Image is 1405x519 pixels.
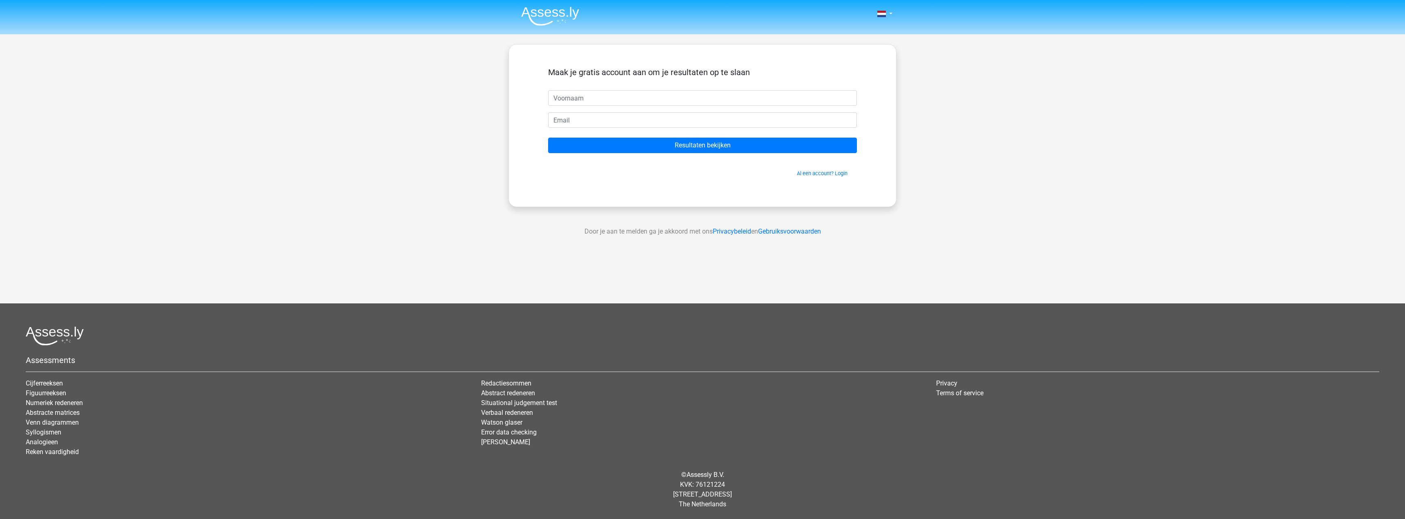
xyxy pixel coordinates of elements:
[26,355,1379,365] h5: Assessments
[521,7,579,26] img: Assessly
[481,428,537,436] a: Error data checking
[936,389,983,397] a: Terms of service
[936,379,957,387] a: Privacy
[26,399,83,407] a: Numeriek redeneren
[481,409,533,417] a: Verbaal redeneren
[26,326,84,345] img: Assessly logo
[26,438,58,446] a: Analogieen
[548,112,857,128] input: Email
[26,448,79,456] a: Reken vaardigheid
[20,463,1385,516] div: © KVK: 76121224 [STREET_ADDRESS] The Netherlands
[548,138,857,153] input: Resultaten bekijken
[797,170,847,176] a: Al een account? Login
[26,409,80,417] a: Abstracte matrices
[687,471,724,479] a: Assessly B.V.
[481,399,557,407] a: Situational judgement test
[758,227,821,235] a: Gebruiksvoorwaarden
[481,379,531,387] a: Redactiesommen
[26,389,66,397] a: Figuurreeksen
[26,419,79,426] a: Venn diagrammen
[26,379,63,387] a: Cijferreeksen
[713,227,751,235] a: Privacybeleid
[481,419,522,426] a: Watson glaser
[548,67,857,77] h5: Maak je gratis account aan om je resultaten op te slaan
[481,389,535,397] a: Abstract redeneren
[26,428,61,436] a: Syllogismen
[548,90,857,106] input: Voornaam
[481,438,530,446] a: [PERSON_NAME]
